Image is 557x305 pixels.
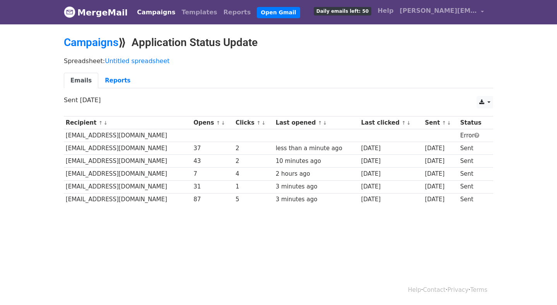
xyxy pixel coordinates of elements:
[361,195,421,204] div: [DATE]
[64,193,191,206] td: [EMAIL_ADDRESS][DOMAIN_NAME]
[425,170,457,178] div: [DATE]
[134,5,178,20] a: Campaigns
[193,170,232,178] div: 7
[361,144,421,153] div: [DATE]
[396,3,487,21] a: [PERSON_NAME][EMAIL_ADDRESS][PERSON_NAME][DOMAIN_NAME]
[64,168,191,180] td: [EMAIL_ADDRESS][DOMAIN_NAME]
[425,144,457,153] div: [DATE]
[276,170,357,178] div: 2 hours ago
[314,7,371,15] span: Daily emails left: 50
[458,193,489,206] td: Sent
[193,195,232,204] div: 87
[402,120,406,126] a: ↑
[518,268,557,305] iframe: Chat Widget
[234,117,274,129] th: Clicks
[64,4,128,21] a: MergeMail
[408,286,421,293] a: Help
[361,157,421,166] div: [DATE]
[425,157,457,166] div: [DATE]
[458,180,489,193] td: Sent
[323,120,327,126] a: ↓
[311,3,374,19] a: Daily emails left: 50
[359,117,423,129] th: Last clicked
[64,36,493,49] h2: ⟫ Application Status Update
[64,180,191,193] td: [EMAIL_ADDRESS][DOMAIN_NAME]
[64,96,493,104] p: Sent [DATE]
[257,7,300,18] a: Open Gmail
[64,142,191,155] td: [EMAIL_ADDRESS][DOMAIN_NAME]
[99,120,103,126] a: ↑
[448,286,468,293] a: Privacy
[64,129,191,142] td: [EMAIL_ADDRESS][DOMAIN_NAME]‬
[193,157,232,166] div: 43
[276,144,357,153] div: less than a minute ago
[458,168,489,180] td: Sent
[178,5,220,20] a: Templates
[447,120,451,126] a: ↓
[64,36,118,49] a: Campaigns
[193,144,232,153] div: 37
[458,129,489,142] td: Error
[236,170,272,178] div: 4
[98,73,137,89] a: Reports
[236,157,272,166] div: 2
[236,195,272,204] div: 5
[400,6,477,15] span: [PERSON_NAME][EMAIL_ADDRESS][PERSON_NAME][DOMAIN_NAME]
[64,6,75,18] img: MergeMail logo
[361,182,421,191] div: [DATE]
[276,182,357,191] div: 3 minutes ago
[470,286,487,293] a: Terms
[261,120,266,126] a: ↓
[425,195,457,204] div: [DATE]
[423,286,446,293] a: Contact
[256,120,261,126] a: ↑
[191,117,234,129] th: Opens
[64,155,191,168] td: [EMAIL_ADDRESS][DOMAIN_NAME]
[274,117,359,129] th: Last opened
[407,120,411,126] a: ↓
[193,182,232,191] div: 31
[318,120,322,126] a: ↑
[220,5,254,20] a: Reports
[276,157,357,166] div: 10 minutes ago
[105,57,169,65] a: Untitled spreadsheet
[458,117,489,129] th: Status
[374,3,396,19] a: Help
[216,120,220,126] a: ↑
[442,120,446,126] a: ↑
[64,57,493,65] p: Spreadsheet:
[458,155,489,168] td: Sent
[236,144,272,153] div: 2
[64,117,191,129] th: Recipient
[361,170,421,178] div: [DATE]
[64,73,98,89] a: Emails
[423,117,458,129] th: Sent
[276,195,357,204] div: 3 minutes ago
[236,182,272,191] div: 1
[221,120,225,126] a: ↓
[103,120,108,126] a: ↓
[458,142,489,155] td: Sent
[425,182,457,191] div: [DATE]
